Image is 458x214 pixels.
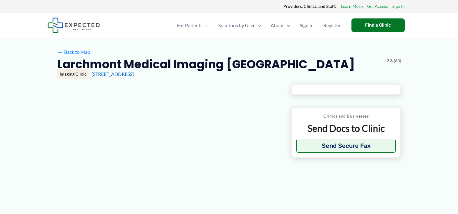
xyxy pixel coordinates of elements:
[295,15,318,36] a: Sign In
[213,15,266,36] a: Solutions by UserMenu Toggle
[57,69,89,79] div: Imaging Clinic
[323,15,341,36] span: Register
[271,15,284,36] span: About
[296,112,396,120] p: Clinics and Businesses
[57,47,90,57] a: ←Back to Map
[300,15,314,36] span: Sign In
[48,18,100,33] img: Expected Healthcare Logo - side, dark font, small
[392,2,405,10] a: Sign In
[172,15,345,36] nav: Primary Site Navigation
[91,71,134,77] a: [STREET_ADDRESS]
[387,57,393,65] span: 3.6
[296,139,396,153] button: Send Secure Fax
[177,15,203,36] span: For Patients
[341,2,363,10] a: Learn More
[367,2,388,10] a: Get Access
[296,122,396,134] p: Send Docs to Clinic
[266,15,295,36] a: AboutMenu Toggle
[255,15,261,36] span: Menu Toggle
[57,49,63,55] span: ←
[283,4,336,9] strong: Providers, Clinics, and Staff:
[57,57,355,72] h2: Larchmont Medical Imaging [GEOGRAPHIC_DATA]
[394,57,401,65] span: (63)
[218,15,255,36] span: Solutions by User
[172,15,213,36] a: For PatientsMenu Toggle
[203,15,209,36] span: Menu Toggle
[318,15,345,36] a: Register
[284,15,290,36] span: Menu Toggle
[351,18,405,32] a: Find a Clinic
